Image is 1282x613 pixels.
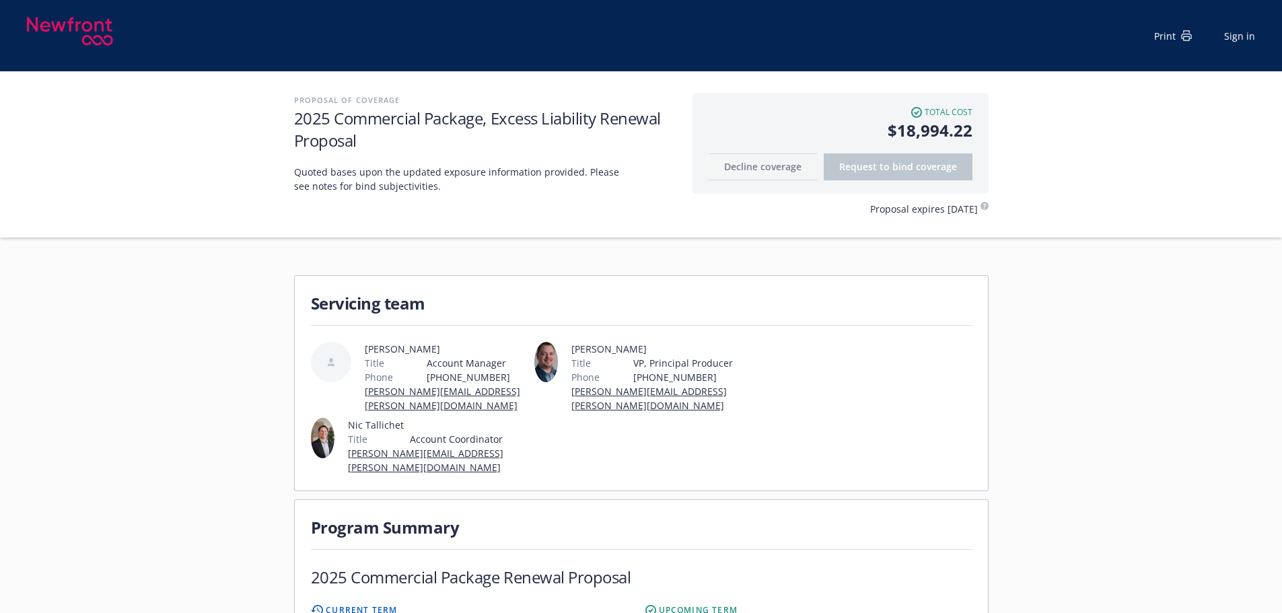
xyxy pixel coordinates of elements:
[916,160,957,173] span: coverage
[294,107,679,151] h1: 2025 Commercial Package, Excess Liability Renewal Proposal
[1154,29,1192,43] div: Print
[633,356,752,370] span: VP, Principal Producer
[410,432,529,446] span: Account Coordinator
[365,356,384,370] span: Title
[839,160,957,173] span: Request to bind
[571,385,727,412] a: [PERSON_NAME][EMAIL_ADDRESS][PERSON_NAME][DOMAIN_NAME]
[534,342,558,382] img: employee photo
[633,370,752,384] span: [PHONE_NUMBER]
[365,370,393,384] span: Phone
[348,447,503,474] a: [PERSON_NAME][EMAIL_ADDRESS][PERSON_NAME][DOMAIN_NAME]
[365,385,520,412] a: [PERSON_NAME][EMAIL_ADDRESS][PERSON_NAME][DOMAIN_NAME]
[724,160,802,173] span: Decline coverage
[348,432,367,446] span: Title
[1224,29,1255,43] a: Sign in
[709,118,972,143] span: $18,994.22
[571,342,752,356] span: [PERSON_NAME]
[365,342,529,356] span: [PERSON_NAME]
[348,418,529,432] span: Nic Tallichet
[571,356,591,370] span: Title
[311,516,972,538] h1: Program Summary
[311,566,631,588] h1: 2025 Commercial Package Renewal Proposal
[571,370,600,384] span: Phone
[311,418,334,458] img: employee photo
[427,356,529,370] span: Account Manager
[709,153,817,180] button: Decline coverage
[311,292,972,314] h1: Servicing team
[870,202,978,216] span: Proposal expires [DATE]
[824,153,972,180] button: Request to bindcoverage
[294,165,631,193] span: Quoted bases upon the updated exposure information provided. Please see notes for bind subjectivi...
[294,93,679,107] h2: Proposal of coverage
[427,370,529,384] span: [PHONE_NUMBER]
[925,106,972,118] span: Total cost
